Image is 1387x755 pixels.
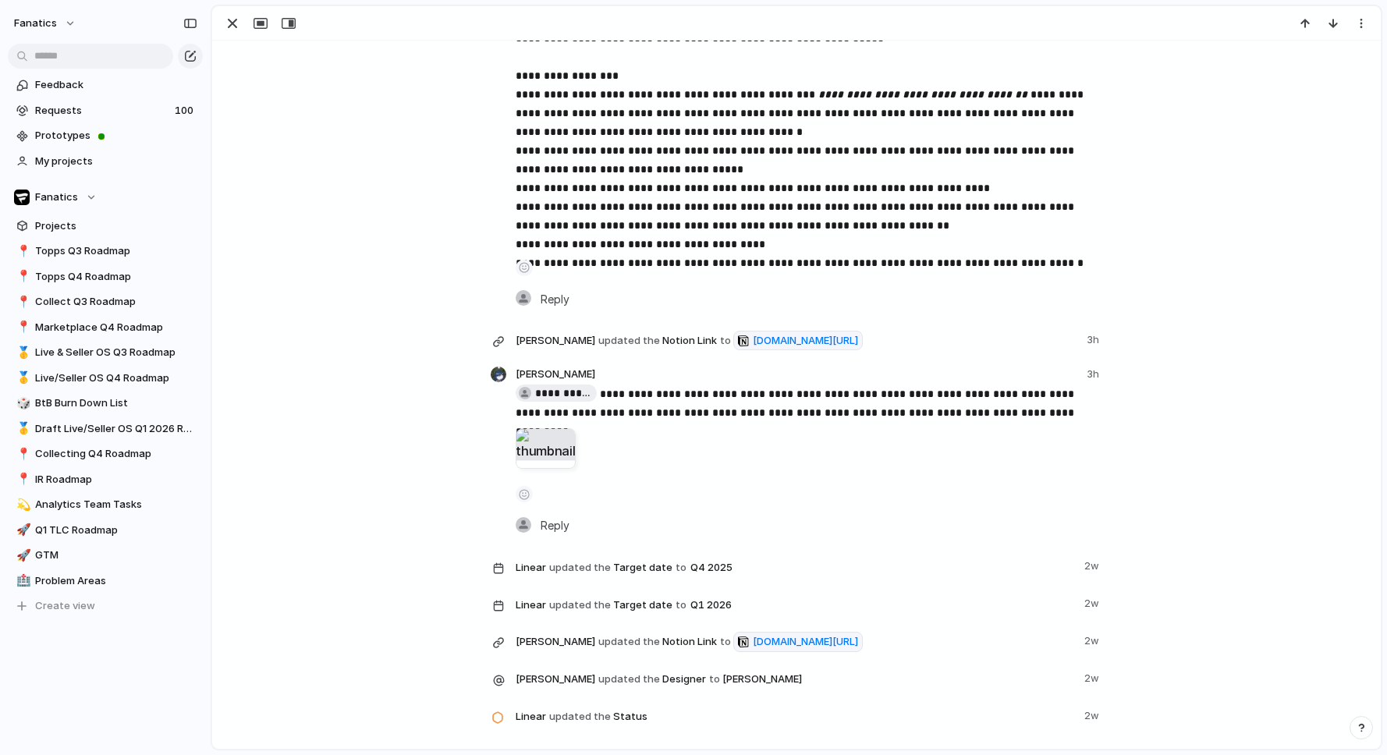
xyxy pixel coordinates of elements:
[14,294,30,310] button: 📍
[8,493,203,516] a: 💫Analytics Team Tasks
[720,333,731,349] span: to
[35,77,197,93] span: Feedback
[720,634,731,650] span: to
[8,392,203,415] a: 🎲BtB Burn Down List
[549,560,611,576] span: updated the
[733,331,863,351] a: [DOMAIN_NAME][URL]
[35,294,197,310] span: Collect Q3 Roadmap
[35,548,197,563] span: GTM
[35,446,197,462] span: Collecting Q4 Roadmap
[8,341,203,364] a: 🥇Live & Seller OS Q3 Roadmap
[16,572,27,590] div: 🏥
[516,597,546,613] span: Linear
[35,128,197,144] span: Prototypes
[35,218,197,234] span: Projects
[16,395,27,413] div: 🎲
[35,320,197,335] span: Marketplace Q4 Roadmap
[8,594,203,618] button: Create view
[516,555,1075,579] span: Target date
[35,497,197,512] span: Analytics Team Tasks
[516,672,595,687] span: [PERSON_NAME]
[35,154,197,169] span: My projects
[722,672,802,687] span: [PERSON_NAME]
[35,370,197,386] span: Live/Seller OS Q4 Roadmap
[14,548,30,563] button: 🚀
[516,593,1075,616] span: Target date
[8,468,203,491] a: 📍IR Roadmap
[1084,630,1102,649] span: 2w
[14,16,57,31] span: fanatics
[1084,593,1102,611] span: 2w
[8,186,203,209] button: Fanatics
[35,345,197,360] span: Live & Seller OS Q3 Roadmap
[16,521,27,539] div: 🚀
[16,470,27,488] div: 📍
[35,190,78,205] span: Fanatics
[8,367,203,390] a: 🥇Live/Seller OS Q4 Roadmap
[8,519,203,542] a: 🚀Q1 TLC Roadmap
[686,596,736,615] span: Q1 2026
[14,320,30,335] button: 📍
[676,597,686,613] span: to
[516,634,595,650] span: [PERSON_NAME]
[14,497,30,512] button: 💫
[516,709,546,725] span: Linear
[686,558,736,577] span: Q4 2025
[16,420,27,438] div: 🥇
[7,11,84,36] button: fanatics
[16,243,27,261] div: 📍
[541,516,569,533] span: Reply
[16,293,27,311] div: 📍
[14,446,30,462] button: 📍
[733,632,863,652] a: [DOMAIN_NAME][URL]
[753,333,858,349] span: [DOMAIN_NAME][URL]
[1087,367,1102,382] span: 3h
[14,395,30,411] button: 🎲
[16,318,27,336] div: 📍
[35,523,197,538] span: Q1 TLC Roadmap
[8,214,203,238] a: Projects
[14,243,30,259] button: 📍
[8,316,203,339] a: 📍Marketplace Q4 Roadmap
[8,290,203,314] a: 📍Collect Q3 Roadmap
[16,268,27,285] div: 📍
[14,370,30,386] button: 🥇
[35,269,197,285] span: Topps Q4 Roadmap
[709,672,720,687] span: to
[516,705,1075,727] span: Status
[8,265,203,289] a: 📍Topps Q4 Roadmap
[16,496,27,514] div: 💫
[598,634,660,650] span: updated the
[1084,555,1102,574] span: 2w
[16,369,27,387] div: 🥇
[8,73,203,97] a: Feedback
[8,442,203,466] div: 📍Collecting Q4 Roadmap
[8,124,203,147] a: Prototypes
[549,597,611,613] span: updated the
[8,417,203,441] a: 🥇Draft Live/Seller OS Q1 2026 Roadmap
[35,472,197,487] span: IR Roadmap
[35,243,197,259] span: Topps Q3 Roadmap
[516,367,595,382] span: [PERSON_NAME]
[8,569,203,593] a: 🏥Problem Areas
[1084,668,1102,686] span: 2w
[16,445,27,463] div: 📍
[35,573,197,589] span: Problem Areas
[16,547,27,565] div: 🚀
[516,333,595,349] span: [PERSON_NAME]
[35,395,197,411] span: BtB Burn Down List
[1084,705,1102,724] span: 2w
[516,329,1077,351] span: Notion Link
[516,560,546,576] span: Linear
[516,668,1075,689] span: Designer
